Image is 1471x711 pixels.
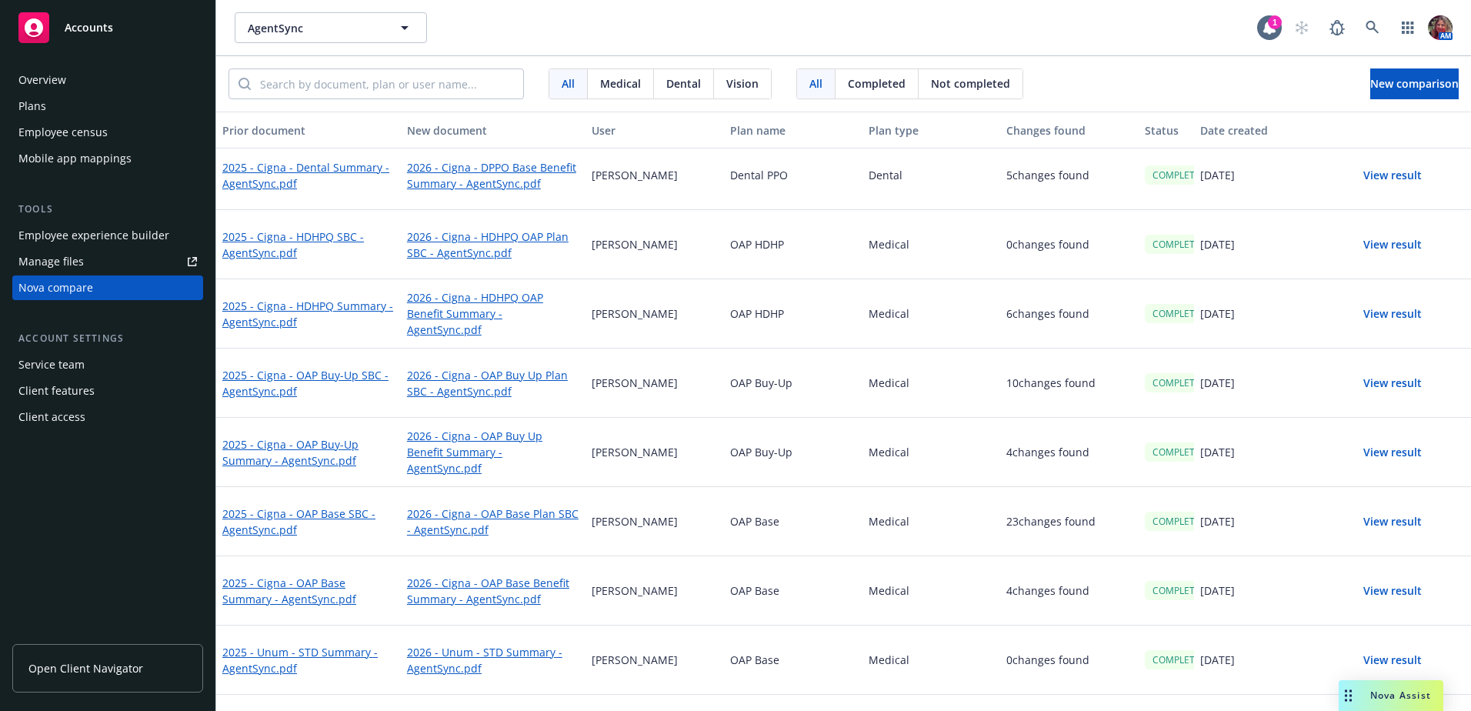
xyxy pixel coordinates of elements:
[28,660,143,676] span: Open Client Navigator
[1286,12,1317,43] a: Start snowing
[1006,582,1089,599] p: 4 changes found
[724,112,862,149] button: Plan name
[1145,581,1215,600] div: COMPLETED
[407,122,579,139] div: New document
[1006,167,1089,183] p: 5 changes found
[222,436,395,469] a: 2025 - Cigna - OAP Buy-Up Summary - AgentSync.pdf
[18,352,85,377] div: Service team
[1200,444,1235,460] p: [DATE]
[1357,12,1388,43] a: Search
[12,405,203,429] a: Client access
[407,229,579,261] a: 2026 - Cigna - HDHPQ OAP Plan SBC - AgentSync.pdf
[18,68,66,92] div: Overview
[1339,229,1446,260] button: View result
[407,289,579,338] a: 2026 - Cigna - HDHPQ OAP Benefit Summary - AgentSync.pdf
[1200,167,1235,183] p: [DATE]
[724,141,862,210] div: Dental PPO
[1393,12,1423,43] a: Switch app
[12,379,203,403] a: Client features
[666,75,701,92] span: Dental
[12,275,203,300] a: Nova compare
[222,159,395,192] a: 2025 - Cigna - Dental Summary - AgentSync.pdf
[592,582,678,599] p: [PERSON_NAME]
[18,94,46,118] div: Plans
[592,444,678,460] p: [PERSON_NAME]
[592,305,678,322] p: [PERSON_NAME]
[592,652,678,668] p: [PERSON_NAME]
[931,75,1010,92] span: Not completed
[1006,444,1089,460] p: 4 changes found
[1322,12,1353,43] a: Report a Bug
[724,626,862,695] div: OAP Base
[1006,122,1132,139] div: Changes found
[869,122,995,139] div: Plan type
[407,159,579,192] a: 2026 - Cigna - DPPO Base Benefit Summary - AgentSync.pdf
[592,167,678,183] p: [PERSON_NAME]
[12,249,203,274] a: Manage files
[1200,652,1235,668] p: [DATE]
[1339,299,1446,329] button: View result
[862,112,1001,149] button: Plan type
[1339,680,1358,711] div: Drag to move
[18,249,84,274] div: Manage files
[1200,305,1235,322] p: [DATE]
[1339,576,1446,606] button: View result
[862,626,1001,695] div: Medical
[592,122,718,139] div: User
[12,331,203,346] div: Account settings
[1200,236,1235,252] p: [DATE]
[12,146,203,171] a: Mobile app mappings
[1370,76,1459,91] span: New comparison
[724,210,862,279] div: OAP HDHP
[1145,512,1215,531] div: COMPLETED
[216,112,401,149] button: Prior document
[600,75,641,92] span: Medical
[222,122,395,139] div: Prior document
[585,112,724,149] button: User
[1339,368,1446,399] button: View result
[222,644,395,676] a: 2025 - Unum - STD Summary - AgentSync.pdf
[726,75,759,92] span: Vision
[724,556,862,626] div: OAP Base
[1339,437,1446,468] button: View result
[1006,305,1089,322] p: 6 changes found
[251,69,523,98] input: Search by document, plan or user name...
[1145,373,1215,392] div: COMPLETED
[12,120,203,145] a: Employee census
[724,349,862,418] div: OAP Buy-Up
[18,223,169,248] div: Employee experience builder
[809,75,822,92] span: All
[1145,235,1215,254] div: COMPLETED
[1139,112,1194,149] button: Status
[730,122,856,139] div: Plan name
[1339,506,1446,537] button: View result
[1370,68,1459,99] button: New comparison
[235,12,427,43] button: AgentSync
[862,349,1001,418] div: Medical
[238,78,251,90] svg: Search
[12,223,203,248] a: Employee experience builder
[1000,112,1139,149] button: Changes found
[1145,122,1188,139] div: Status
[1006,236,1089,252] p: 0 changes found
[592,513,678,529] p: [PERSON_NAME]
[18,146,132,171] div: Mobile app mappings
[1370,689,1431,702] span: Nova Assist
[724,279,862,349] div: OAP HDHP
[1339,680,1443,711] button: Nova Assist
[222,298,395,330] a: 2025 - Cigna - HDHPQ Summary - AgentSync.pdf
[862,141,1001,210] div: Dental
[862,210,1001,279] div: Medical
[862,279,1001,349] div: Medical
[1194,112,1333,149] button: Date created
[592,375,678,391] p: [PERSON_NAME]
[401,112,585,149] button: New document
[1006,652,1089,668] p: 0 changes found
[1200,582,1235,599] p: [DATE]
[407,428,579,476] a: 2026 - Cigna - OAP Buy Up Benefit Summary - AgentSync.pdf
[222,575,395,607] a: 2025 - Cigna - OAP Base Summary - AgentSync.pdf
[12,68,203,92] a: Overview
[65,22,113,34] span: Accounts
[1145,304,1215,323] div: COMPLETED
[1006,375,1096,391] p: 10 changes found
